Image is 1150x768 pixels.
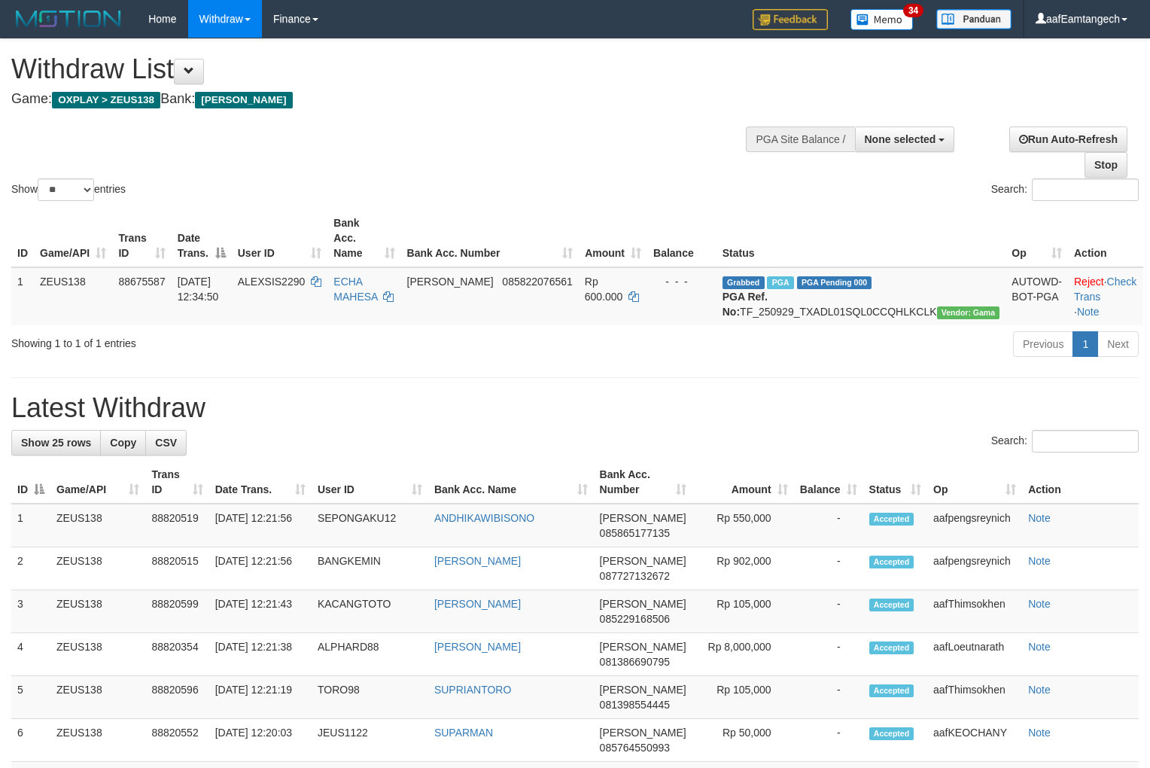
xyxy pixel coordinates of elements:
label: Search: [991,178,1139,201]
td: aafLoeutnarath [927,633,1022,676]
span: Accepted [869,599,914,611]
td: TF_250929_TXADL01SQL0CCQHLKCLK [716,267,1006,325]
td: aafThimsokhen [927,676,1022,719]
td: [DATE] 12:21:38 [209,633,312,676]
span: Copy 087727132672 to clipboard [600,570,670,582]
h1: Latest Withdraw [11,393,1139,423]
td: 88820599 [145,590,208,633]
span: [PERSON_NAME] [600,555,686,567]
td: 1 [11,504,50,547]
a: [PERSON_NAME] [434,598,521,610]
td: 88820354 [145,633,208,676]
span: Accepted [869,642,914,654]
td: Rp 8,000,000 [692,633,794,676]
td: ZEUS138 [34,267,112,325]
span: [PERSON_NAME] [600,727,686,739]
a: Show 25 rows [11,430,101,456]
a: Next [1097,331,1139,357]
td: ZEUS138 [50,719,145,762]
td: SEPONGAKU12 [312,504,428,547]
td: · · [1068,267,1143,325]
img: MOTION_logo.png [11,8,126,30]
td: 88820552 [145,719,208,762]
td: 2 [11,547,50,590]
td: aafKEOCHANY [927,719,1022,762]
span: Copy 085229168506 to clipboard [600,613,670,625]
img: Feedback.jpg [753,9,828,30]
a: [PERSON_NAME] [434,641,521,653]
th: Bank Acc. Number: activate to sort column ascending [401,209,579,267]
a: ANDHIKAWIBISONO [434,512,534,524]
a: Reject [1074,276,1104,288]
a: Note [1077,306,1100,318]
span: Accepted [869,513,914,526]
span: Accepted [869,727,914,740]
th: Game/API: activate to sort column ascending [34,209,112,267]
td: ZEUS138 [50,504,145,547]
label: Show entries [11,178,126,201]
a: ECHA MAHESA [333,276,377,303]
span: Show 25 rows [21,437,91,449]
td: AUTOWD-BOT-PGA [1005,267,1068,325]
td: 6 [11,719,50,762]
td: aafpengsreynich [927,504,1022,547]
span: [PERSON_NAME] [600,684,686,696]
span: [PERSON_NAME] [195,92,292,108]
span: Marked by aafpengsreynich [767,276,793,289]
td: - [794,504,863,547]
th: Bank Acc. Name: activate to sort column ascending [428,461,594,504]
span: Grabbed [723,276,765,289]
span: [PERSON_NAME] [600,598,686,610]
span: PGA Pending [797,276,872,289]
span: Accepted [869,556,914,568]
a: Note [1028,555,1051,567]
button: None selected [855,126,955,152]
label: Search: [991,430,1139,453]
td: 4 [11,633,50,676]
th: Date Trans.: activate to sort column descending [172,209,232,267]
span: [PERSON_NAME] [600,641,686,653]
b: PGA Ref. No: [723,291,768,318]
td: aafThimsokhen [927,590,1022,633]
th: Balance [647,209,716,267]
th: Trans ID: activate to sort column ascending [112,209,171,267]
td: JEUS1122 [312,719,428,762]
a: Previous [1013,331,1073,357]
a: Note [1028,641,1051,653]
th: Bank Acc. Number: activate to sort column ascending [594,461,692,504]
td: [DATE] 12:21:56 [209,504,312,547]
input: Search: [1032,430,1139,453]
th: Game/API: activate to sort column ascending [50,461,145,504]
th: Bank Acc. Name: activate to sort column ascending [327,209,400,267]
span: Copy [110,437,136,449]
a: 1 [1072,331,1098,357]
th: Action [1068,209,1143,267]
span: OXPLAY > ZEUS138 [52,92,160,108]
img: Button%20Memo.svg [850,9,914,30]
td: - [794,719,863,762]
td: KACANGTOTO [312,590,428,633]
a: Stop [1085,152,1127,178]
span: Accepted [869,684,914,697]
td: 88820515 [145,547,208,590]
td: [DATE] 12:20:03 [209,719,312,762]
td: 1 [11,267,34,325]
a: Check Trans [1074,276,1136,303]
a: Note [1028,598,1051,610]
td: ALPHARD88 [312,633,428,676]
th: Amount: activate to sort column ascending [692,461,794,504]
td: TORO98 [312,676,428,719]
th: Op: activate to sort column ascending [1005,209,1068,267]
a: SUPRIANTORO [434,684,511,696]
td: ZEUS138 [50,547,145,590]
span: Copy 085865177135 to clipboard [600,527,670,539]
span: 88675587 [118,276,165,288]
th: Action [1022,461,1139,504]
td: Rp 902,000 [692,547,794,590]
th: Status [716,209,1006,267]
td: Rp 550,000 [692,504,794,547]
span: ALEXSIS2290 [238,276,306,288]
div: PGA Site Balance / [746,126,854,152]
th: ID: activate to sort column descending [11,461,50,504]
th: Op: activate to sort column ascending [927,461,1022,504]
